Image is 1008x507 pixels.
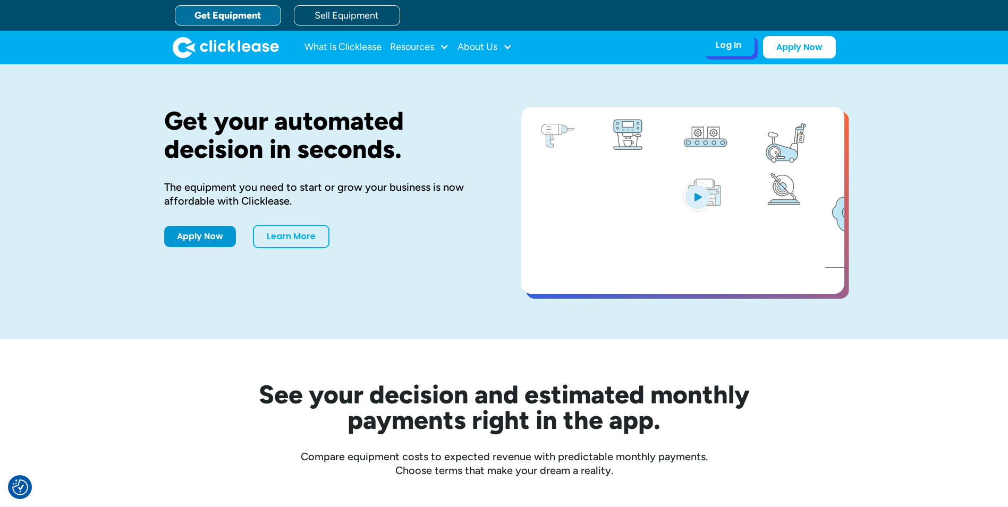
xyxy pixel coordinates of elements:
[683,182,711,212] img: Blue play button logo on a light blue circular background
[716,40,741,50] div: Log In
[253,225,329,248] a: Learn More
[164,107,487,163] h1: Get your automated decision in seconds.
[207,382,802,433] h2: See your decision and estimated monthly payments right in the app.
[164,226,236,247] a: Apply Now
[521,107,844,294] a: open lightbox
[175,5,281,26] a: Get Equipment
[763,36,836,58] a: Apply Now
[12,479,28,495] img: Revisit consent button
[173,37,279,58] a: home
[12,479,28,495] button: Consent Preferences
[390,37,449,58] div: Resources
[294,5,400,26] a: Sell Equipment
[164,450,844,477] div: Compare equipment costs to expected revenue with predictable monthly payments. Choose terms that ...
[164,180,487,208] div: The equipment you need to start or grow your business is now affordable with Clicklease.
[458,37,512,58] div: About Us
[173,37,279,58] img: Clicklease logo
[304,37,382,58] a: What Is Clicklease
